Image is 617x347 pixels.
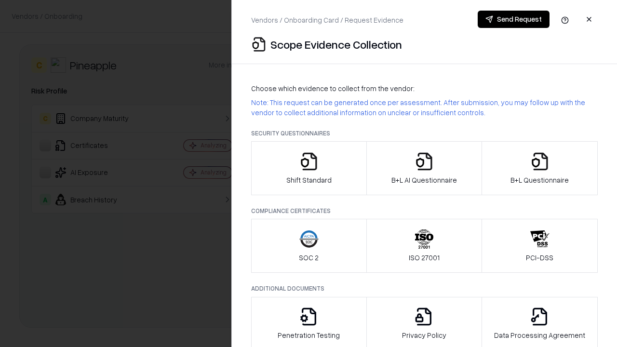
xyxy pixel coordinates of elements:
p: Penetration Testing [278,330,340,340]
button: PCI-DSS [482,219,598,273]
button: SOC 2 [251,219,367,273]
p: Choose which evidence to collect from the vendor: [251,83,598,93]
p: Compliance Certificates [251,207,598,215]
button: ISO 27001 [366,219,483,273]
p: PCI-DSS [526,253,553,263]
p: Scope Evidence Collection [270,37,402,52]
p: B+L AI Questionnaire [391,175,457,185]
p: Privacy Policy [402,330,446,340]
p: Vendors / Onboarding Card / Request Evidence [251,15,403,25]
p: Note: This request can be generated once per assessment. After submission, you may follow up with... [251,97,598,118]
p: Security Questionnaires [251,129,598,137]
p: B+L Questionnaire [510,175,569,185]
p: Data Processing Agreement [494,330,585,340]
button: B+L Questionnaire [482,141,598,195]
p: ISO 27001 [409,253,440,263]
button: Send Request [478,11,550,28]
button: Shift Standard [251,141,367,195]
p: Additional Documents [251,284,598,293]
p: Shift Standard [286,175,332,185]
p: SOC 2 [299,253,319,263]
button: B+L AI Questionnaire [366,141,483,195]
